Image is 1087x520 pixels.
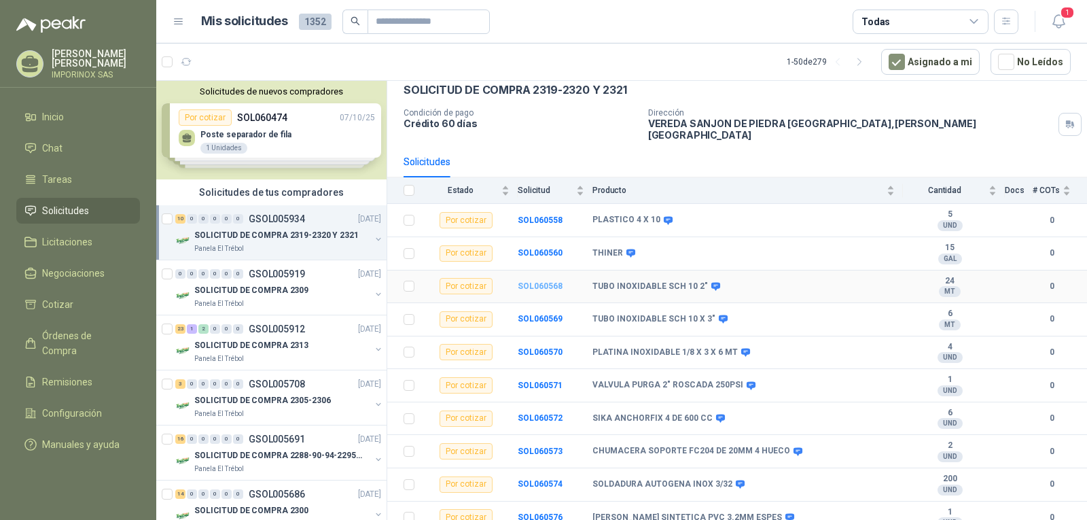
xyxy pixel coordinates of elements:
[198,379,209,389] div: 0
[1033,445,1071,458] b: 0
[16,323,140,364] a: Órdenes de Compra
[175,321,384,364] a: 23 1 2 0 0 0 GSOL005912[DATE] Company LogoSOLICITUD DE COMPRA 2313Panela El Trébol
[592,248,623,259] b: THINER
[210,324,220,334] div: 0
[592,314,715,325] b: TUBO INOXIDABLE SCH 10 X 3"
[787,51,870,73] div: 1 - 50 de 279
[198,214,209,224] div: 0
[903,375,997,385] b: 1
[175,211,384,254] a: 10 0 0 0 0 0 GSOL005934[DATE] Company LogoSOLICITUD DE COMPRA 2319-2320 Y 2321Panela El Trébol
[592,215,660,226] b: PLASTICO 4 X 10
[938,485,963,496] div: UND
[249,489,305,499] p: GSOL005686
[187,379,197,389] div: 0
[16,292,140,317] a: Cotizar
[194,504,308,517] p: SOLICITUD DE COMPRA 2300
[42,172,72,187] span: Tareas
[358,488,381,501] p: [DATE]
[175,214,185,224] div: 10
[198,434,209,444] div: 0
[358,213,381,226] p: [DATE]
[518,447,563,456] a: SOL060573
[518,215,563,225] a: SOL060558
[194,353,244,364] p: Panela El Trébol
[175,489,185,499] div: 14
[404,154,450,169] div: Solicitudes
[201,12,288,31] h1: Mis solicitudes
[194,394,331,407] p: SOLICITUD DE COMPRA 2305-2306
[187,214,197,224] div: 0
[938,254,962,264] div: GAL
[42,203,89,218] span: Solicitudes
[210,379,220,389] div: 0
[1033,379,1071,392] b: 0
[1033,412,1071,425] b: 0
[861,14,890,29] div: Todas
[194,229,359,242] p: SOLICITUD DE COMPRA 2319-2320 Y 2321
[198,269,209,279] div: 0
[210,489,220,499] div: 0
[440,245,493,262] div: Por cotizar
[1033,186,1060,195] span: # COTs
[156,81,387,179] div: Solicitudes de nuevos compradoresPor cotizarSOL06047407/10/25 Poste separador de fila1 UnidadesPo...
[518,347,563,357] b: SOL060570
[175,232,192,249] img: Company Logo
[1033,214,1071,227] b: 0
[52,71,140,79] p: IMPORINOX SAS
[404,83,627,97] p: SOLICITUD DE COMPRA 2319-2320 Y 2321
[52,49,140,68] p: [PERSON_NAME] [PERSON_NAME]
[42,109,64,124] span: Inicio
[249,214,305,224] p: GSOL005934
[1033,313,1071,326] b: 0
[187,269,197,279] div: 0
[233,214,243,224] div: 0
[233,324,243,334] div: 0
[175,434,185,444] div: 16
[249,324,305,334] p: GSOL005912
[440,212,493,228] div: Por cotizar
[592,479,732,490] b: SOLDADURA AUTOGENA INOX 3/32
[198,489,209,499] div: 0
[187,489,197,499] div: 0
[404,118,637,129] p: Crédito 60 días
[16,198,140,224] a: Solicitudes
[903,507,997,518] b: 1
[518,479,563,489] a: SOL060574
[592,177,903,204] th: Producto
[156,179,387,205] div: Solicitudes de tus compradores
[404,108,637,118] p: Condición de pago
[233,434,243,444] div: 0
[440,278,493,294] div: Por cotizar
[518,413,563,423] b: SOL060572
[1033,247,1071,260] b: 0
[249,269,305,279] p: GSOL005919
[194,409,244,419] p: Panela El Trébol
[903,408,997,419] b: 6
[592,446,790,457] b: CHUMACERA SOPORTE FC204 DE 20MM 4 HUECO
[16,432,140,457] a: Manuales y ayuda
[903,276,997,287] b: 24
[221,269,232,279] div: 0
[42,328,127,358] span: Órdenes de Compra
[221,379,232,389] div: 0
[518,314,563,324] a: SOL060569
[175,398,192,414] img: Company Logo
[518,281,563,291] a: SOL060568
[358,433,381,446] p: [DATE]
[592,186,884,195] span: Producto
[175,431,384,474] a: 16 0 0 0 0 0 GSOL005691[DATE] Company LogoSOLICITUD DE COMPRA 2288-90-94-2295-96-2301-02-04Panela...
[233,489,243,499] div: 0
[518,177,592,204] th: Solicitud
[358,378,381,391] p: [DATE]
[221,489,232,499] div: 0
[1033,346,1071,359] b: 0
[903,309,997,319] b: 6
[16,104,140,130] a: Inicio
[1033,478,1071,491] b: 0
[903,177,1005,204] th: Cantidad
[16,229,140,255] a: Licitaciones
[194,339,308,352] p: SOLICITUD DE COMPRA 2313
